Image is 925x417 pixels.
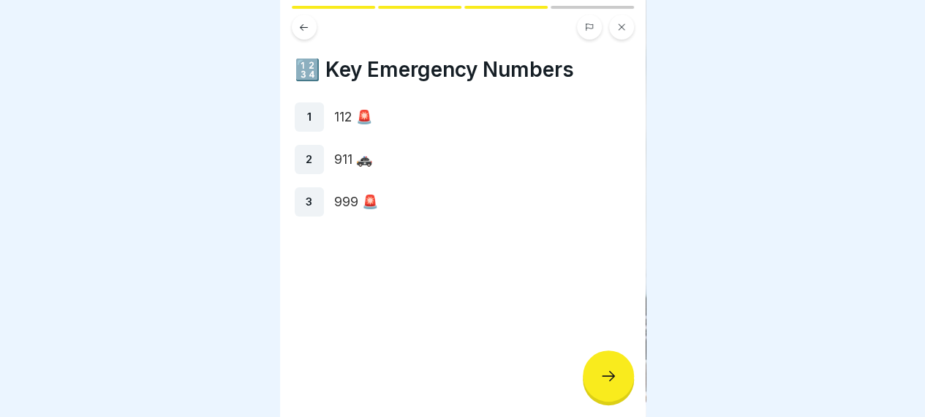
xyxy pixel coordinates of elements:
[334,108,631,127] p: 112 🚨
[307,110,312,124] p: 1
[306,153,312,166] p: 2
[334,192,631,211] p: 999 🚨
[295,57,631,82] h4: 🔢 Key Emergency Numbers
[306,195,312,209] p: 3
[334,150,631,169] p: 911 🚓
